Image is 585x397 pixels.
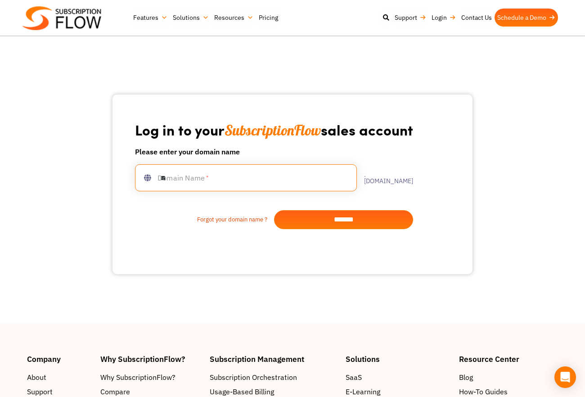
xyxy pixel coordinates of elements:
[459,9,495,27] a: Contact Us
[210,355,337,363] h4: Subscription Management
[210,372,337,383] a: Subscription Orchestration
[100,355,201,363] h4: Why SubscriptionFlow?
[27,386,53,397] span: Support
[459,386,508,397] span: How-To Guides
[211,9,256,27] a: Resources
[170,9,211,27] a: Solutions
[27,372,46,383] span: About
[429,9,459,27] a: Login
[256,9,281,27] a: Pricing
[130,9,170,27] a: Features
[135,215,274,224] a: Forgot your domain name ?
[225,121,321,139] span: SubscriptionFlow
[392,9,429,27] a: Support
[100,372,175,383] span: Why SubscriptionFlow?
[22,6,101,30] img: Subscriptionflow
[27,386,91,397] a: Support
[135,121,413,139] h1: Log in to your sales account
[346,372,450,383] a: SaaS
[459,355,558,363] h4: Resource Center
[135,146,413,157] h6: Please enter your domain name
[346,386,450,397] a: E-Learning
[100,386,130,397] span: Compare
[27,372,91,383] a: About
[346,372,362,383] span: SaaS
[346,386,380,397] span: E-Learning
[554,366,576,388] div: Open Intercom Messenger
[495,9,558,27] a: Schedule a Demo
[459,372,473,383] span: Blog
[357,171,413,184] label: .[DOMAIN_NAME]
[459,386,558,397] a: How-To Guides
[100,372,201,383] a: Why SubscriptionFlow?
[27,355,91,363] h4: Company
[100,386,201,397] a: Compare
[459,372,558,383] a: Blog
[210,386,337,397] a: Usage-Based Billing
[210,372,297,383] span: Subscription Orchestration
[346,355,450,363] h4: Solutions
[210,386,274,397] span: Usage-Based Billing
